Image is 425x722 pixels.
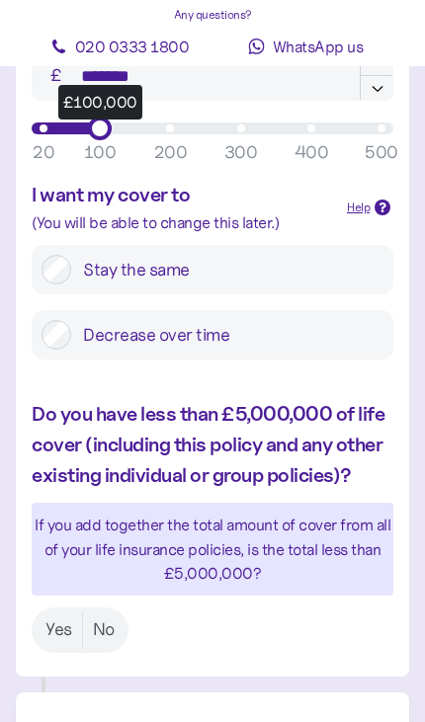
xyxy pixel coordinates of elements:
span: WhatsApp us [273,37,364,56]
label: Yes [36,611,82,648]
div: I want my cover to [32,180,331,210]
div: Help [347,199,370,217]
span: 020 0333 1800 [75,37,190,56]
div: 500 [365,139,398,166]
div: 20 [33,139,54,166]
label: No [83,611,125,648]
label: Stay the same [71,255,383,284]
div: 200 [154,139,188,166]
div: 100 [84,139,117,166]
div: Do you have less than £5,000,000 of life cover (including this policy and any other existing indi... [32,399,393,491]
span: Any questions? [174,7,252,22]
div: (You will be able to change this later.) [32,210,331,235]
div: 400 [295,139,329,166]
div: 300 [224,139,258,166]
a: WhatsApp us [216,27,394,66]
label: Decrease over time [71,320,383,350]
div: If you add together the total amount of cover from all of your life insurance policies, is the to... [32,513,393,586]
a: 020 0333 1800 [31,27,209,66]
